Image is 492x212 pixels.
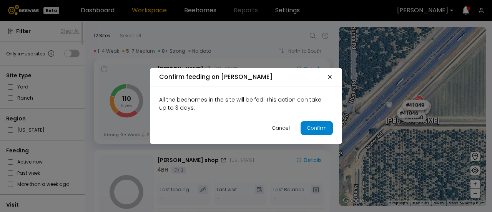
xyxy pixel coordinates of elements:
[150,87,342,121] div: All the beehomes in the site will be fed. This action can take up to 3 days.
[307,124,327,132] div: Confirm
[266,121,296,135] button: Cancel
[272,124,290,132] div: Cancel
[159,74,273,80] h2: Confirm feeding on [PERSON_NAME]
[301,121,333,135] button: Confirm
